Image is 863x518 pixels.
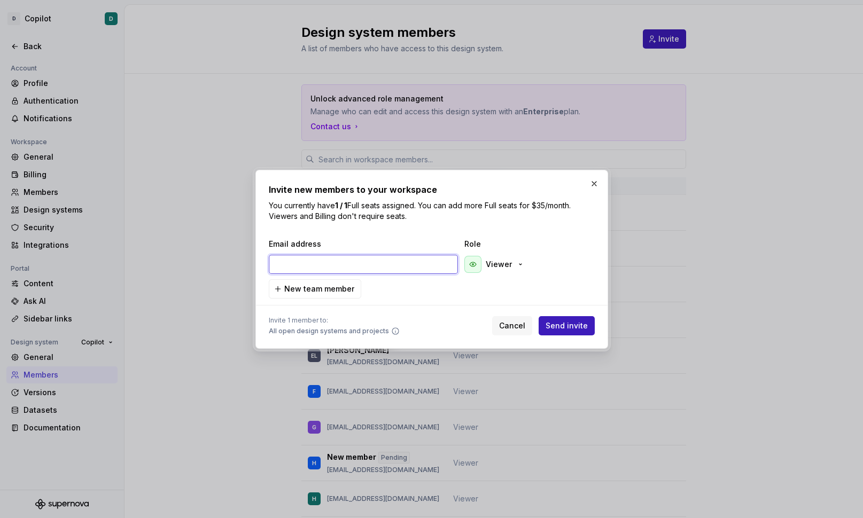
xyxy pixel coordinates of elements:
button: Send invite [539,316,595,335]
p: You currently have Full seats assigned. You can add more Full seats for $35/month. Viewers and Bi... [269,200,595,222]
b: 1 / 1 [335,201,347,210]
span: Email address [269,239,460,249]
h2: Invite new members to your workspace [269,183,595,196]
span: Role [464,239,571,249]
span: Send invite [546,320,588,331]
span: Cancel [499,320,525,331]
button: Cancel [492,316,532,335]
span: New team member [284,284,354,294]
button: New team member [269,279,361,299]
span: Invite 1 member to: [269,316,400,325]
button: Viewer [462,254,529,275]
p: Viewer [486,259,512,270]
span: All open design systems and projects [269,327,389,335]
